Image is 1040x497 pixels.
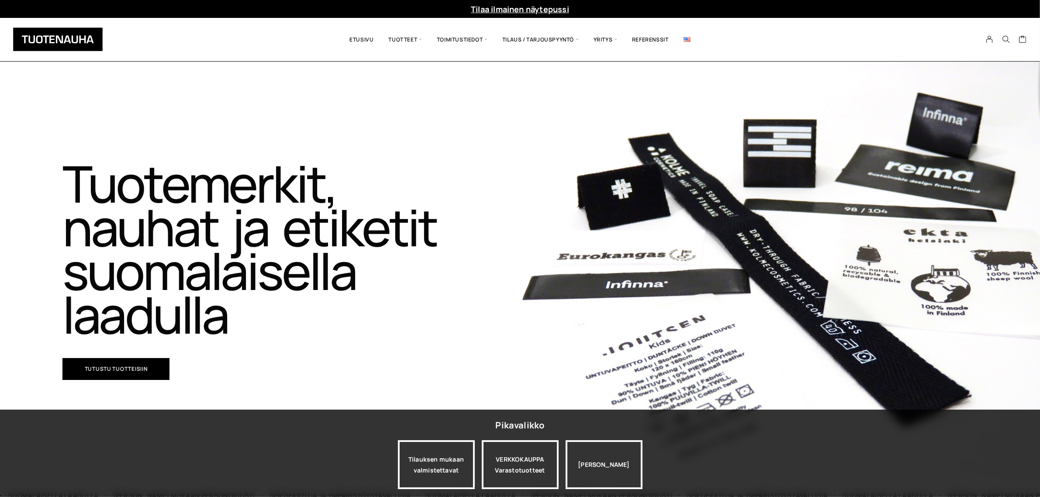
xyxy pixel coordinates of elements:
span: Tilaus / Tarjouspyyntö [495,24,586,55]
span: Tutustu tuotteisiin [85,366,148,372]
h1: Tuotemerkit, nauhat ja etiketit suomalaisella laadulla​ [62,162,466,336]
a: Etusivu [342,24,381,55]
a: My Account [981,35,998,43]
div: [PERSON_NAME] [566,440,643,489]
a: Cart [1019,35,1027,45]
div: VERKKOKAUPPA Varastotuotteet [482,440,559,489]
div: Pikavalikko [495,418,544,433]
span: Toimitustiedot [429,24,495,55]
a: Tilauksen mukaan valmistettavat [398,440,475,489]
a: Referenssit [625,24,676,55]
img: English [684,37,691,42]
a: VERKKOKAUPPAVarastotuotteet [482,440,559,489]
a: Tutustu tuotteisiin [62,358,170,380]
img: Tuotenauha Oy [13,28,103,51]
a: Tilaa ilmainen näytepussi [471,4,569,14]
span: Yritys [586,24,625,55]
span: Tuotteet [381,24,429,55]
button: Search [998,35,1014,43]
